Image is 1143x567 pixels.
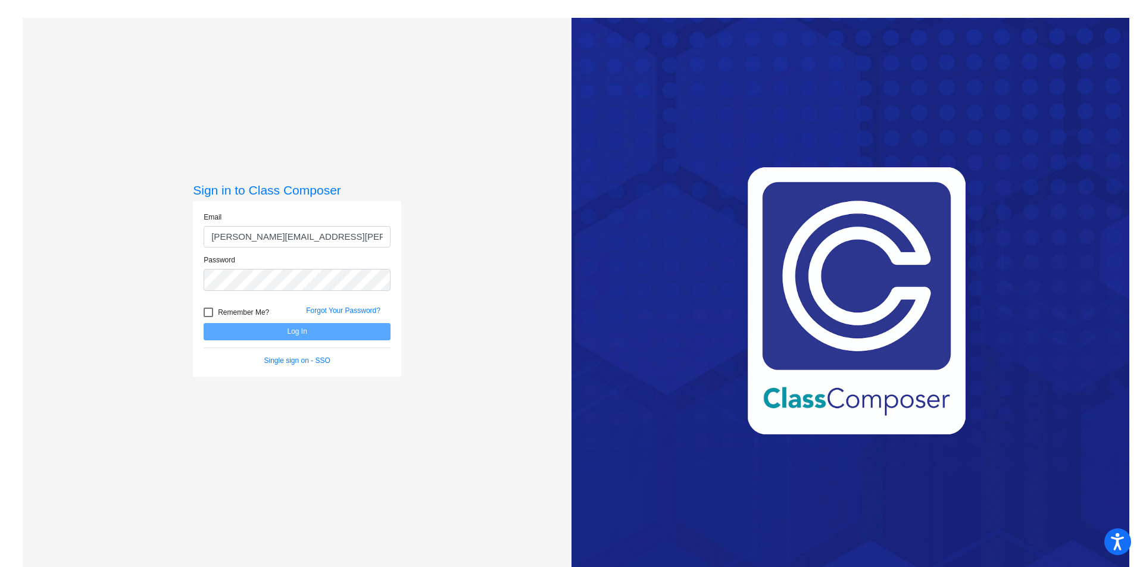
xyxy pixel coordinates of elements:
span: Remember Me? [218,305,269,319]
button: Log In [204,323,391,340]
h3: Sign in to Class Composer [193,183,401,198]
label: Password [204,255,235,265]
a: Single sign on - SSO [264,356,330,365]
a: Forgot Your Password? [306,306,380,315]
label: Email [204,212,221,223]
